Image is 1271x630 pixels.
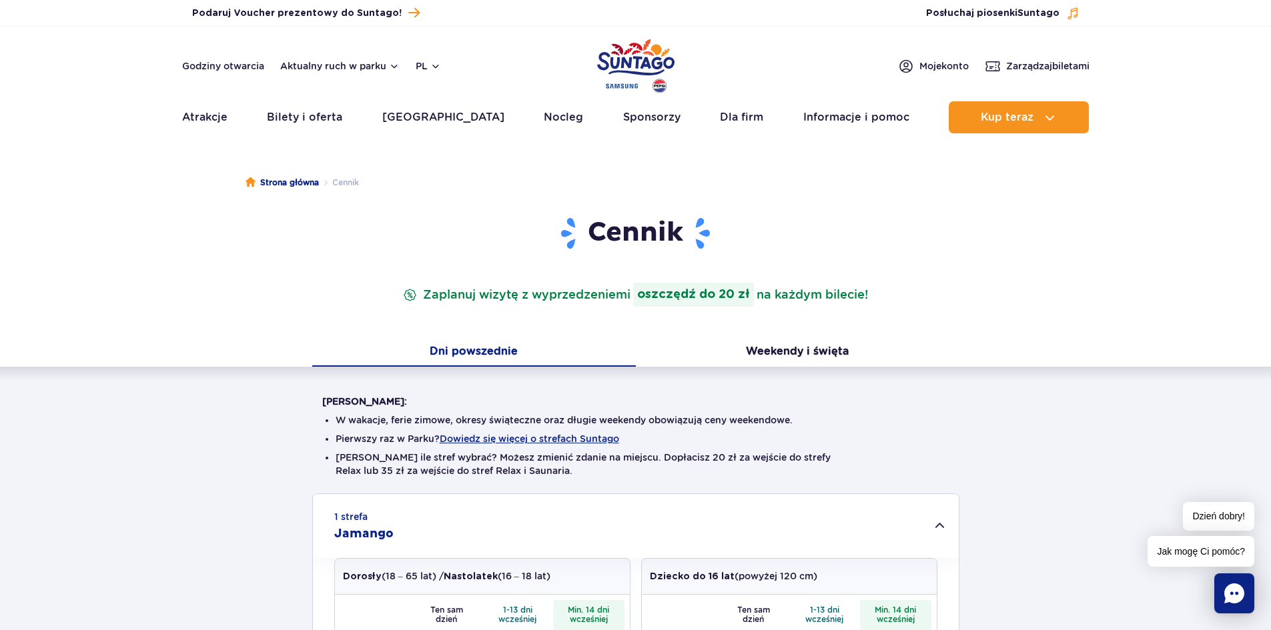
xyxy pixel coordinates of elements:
[544,101,583,133] a: Nocleg
[322,216,949,251] h1: Cennik
[280,61,400,71] button: Aktualny ruch w parku
[482,600,554,628] th: 1-13 dni wcześniej
[182,59,264,73] a: Godziny otwarcia
[720,101,763,133] a: Dla firm
[789,600,861,628] th: 1-13 dni wcześniej
[312,339,636,367] button: Dni powszednie
[192,4,420,22] a: Podaruj Voucher prezentowy do Suntago!
[319,176,359,189] li: Cennik
[926,7,1060,20] span: Posłuchaj piosenki
[336,432,936,445] li: Pierwszy raz w Parku?
[926,7,1080,20] button: Posłuchaj piosenkiSuntago
[1017,9,1060,18] span: Suntago
[334,510,368,523] small: 1 strefa
[322,396,407,407] strong: [PERSON_NAME]:
[633,283,754,307] strong: oszczędź do 20 zł
[949,101,1089,133] button: Kup teraz
[553,600,624,628] th: Min. 14 dni wcześniej
[919,59,969,73] span: Moje konto
[416,59,441,73] button: pl
[1183,502,1254,531] span: Dzień dobry!
[860,600,931,628] th: Min. 14 dni wcześniej
[400,283,871,307] p: Zaplanuj wizytę z wyprzedzeniem na każdym bilecie!
[246,176,319,189] a: Strona główna
[444,572,498,581] strong: Nastolatek
[636,339,959,367] button: Weekendy i święta
[1006,59,1090,73] span: Zarządzaj biletami
[623,101,681,133] a: Sponsorzy
[597,33,675,95] a: Park of Poland
[343,572,382,581] strong: Dorosły
[981,111,1033,123] span: Kup teraz
[336,451,936,477] li: [PERSON_NAME] ile stref wybrać? Możesz zmienić zdanie na miejscu. Dopłacisz 20 zł za wejście do s...
[192,7,402,20] span: Podaruj Voucher prezentowy do Suntago!
[1148,536,1254,567] span: Jak mogę Ci pomóc?
[718,600,789,628] th: Ten sam dzień
[985,58,1090,74] a: Zarządzajbiletami
[1214,573,1254,613] div: Chat
[440,433,619,444] button: Dowiedz się więcej o strefach Suntago
[267,101,342,133] a: Bilety i oferta
[803,101,909,133] a: Informacje i pomoc
[382,101,504,133] a: [GEOGRAPHIC_DATA]
[343,569,550,583] p: (18 – 65 lat) / (16 – 18 lat)
[898,58,969,74] a: Mojekonto
[650,569,817,583] p: (powyżej 120 cm)
[334,526,394,542] h2: Jamango
[411,600,482,628] th: Ten sam dzień
[336,413,936,427] li: W wakacje, ferie zimowe, okresy świąteczne oraz długie weekendy obowiązują ceny weekendowe.
[650,572,735,581] strong: Dziecko do 16 lat
[182,101,228,133] a: Atrakcje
